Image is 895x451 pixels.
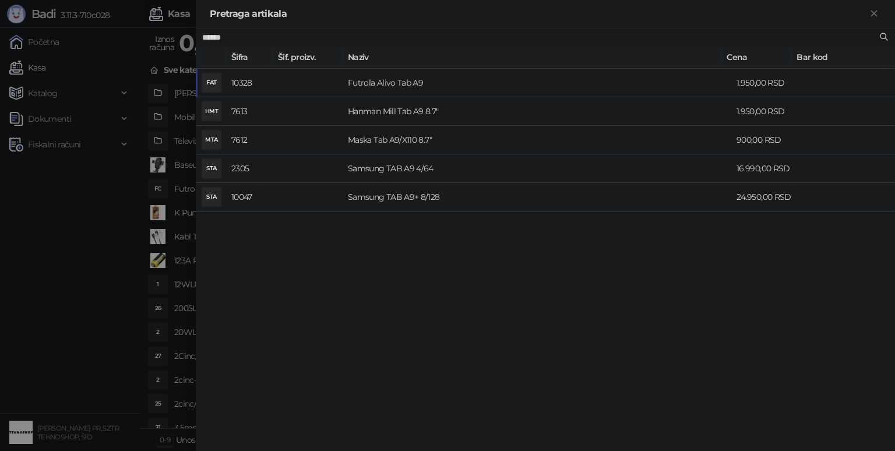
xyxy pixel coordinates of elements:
[227,69,273,97] td: 10328
[732,97,802,126] td: 1.950,00 RSD
[227,154,273,183] td: 2305
[202,159,221,178] div: STA
[202,102,221,121] div: HMT
[227,97,273,126] td: 7613
[732,69,802,97] td: 1.950,00 RSD
[343,69,732,97] td: Futrola Alivo Tab A9
[343,97,732,126] td: Hanman Mill Tab A9 8.7"
[202,73,221,92] div: FAT
[343,154,732,183] td: Samsung TAB A9 4/64
[732,126,802,154] td: 900,00 RSD
[732,183,802,212] td: 24.950,00 RSD
[867,7,881,21] button: Zatvori
[343,126,732,154] td: Maska Tab A9/X110 8.7"
[732,154,802,183] td: 16.990,00 RSD
[227,126,273,154] td: 7612
[273,46,343,69] th: Šif. proizv.
[343,46,722,69] th: Naziv
[227,183,273,212] td: 10047
[792,46,885,69] th: Bar kod
[227,46,273,69] th: Šifra
[343,183,732,212] td: Samsung TAB A9+ 8/128
[202,131,221,149] div: MTA
[202,188,221,206] div: STA
[722,46,792,69] th: Cena
[210,7,867,21] div: Pretraga artikala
